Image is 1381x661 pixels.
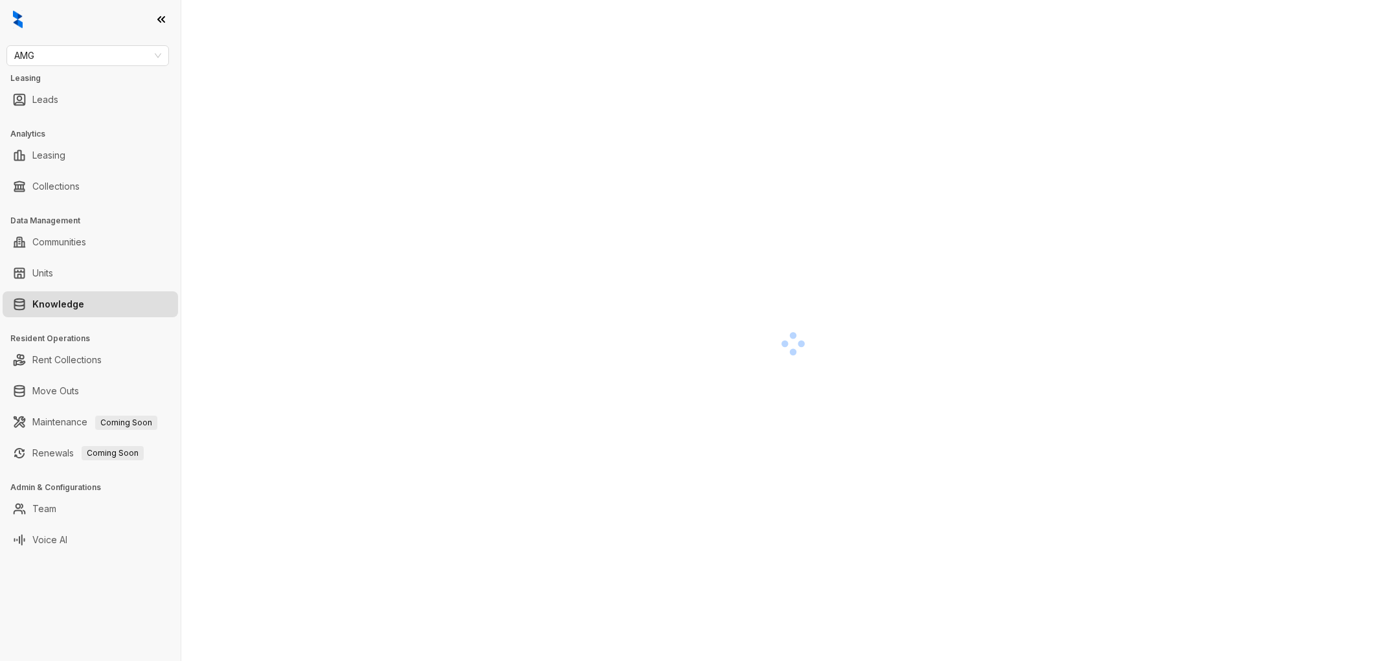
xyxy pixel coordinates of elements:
span: AMG [14,46,161,65]
span: Coming Soon [82,446,144,460]
a: Leads [32,87,58,113]
li: Voice AI [3,527,178,553]
a: RenewalsComing Soon [32,440,144,466]
a: Knowledge [32,291,84,317]
span: Coming Soon [95,416,157,430]
li: Maintenance [3,409,178,435]
a: Units [32,260,53,286]
a: Team [32,496,56,522]
h3: Analytics [10,128,181,140]
img: logo [13,10,23,28]
li: Rent Collections [3,347,178,373]
a: Move Outs [32,378,79,404]
li: Units [3,260,178,286]
li: Leasing [3,142,178,168]
li: Communities [3,229,178,255]
h3: Data Management [10,215,181,227]
li: Knowledge [3,291,178,317]
li: Collections [3,174,178,199]
h3: Admin & Configurations [10,482,181,493]
a: Leasing [32,142,65,168]
a: Collections [32,174,80,199]
a: Communities [32,229,86,255]
li: Renewals [3,440,178,466]
a: Rent Collections [32,347,102,373]
li: Move Outs [3,378,178,404]
h3: Leasing [10,73,181,84]
a: Voice AI [32,527,67,553]
li: Leads [3,87,178,113]
li: Team [3,496,178,522]
h3: Resident Operations [10,333,181,344]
